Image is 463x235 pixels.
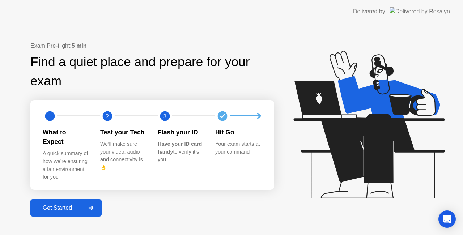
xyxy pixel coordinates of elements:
div: We’ll make sure your video, audio and connectivity is 👌 [100,140,146,171]
div: Your exam starts at your command [215,140,261,156]
div: Delivered by [353,7,385,16]
div: A quick summary of how we’re ensuring a fair environment for you [43,150,89,181]
div: to verify it’s you [158,140,204,164]
text: 2 [106,112,109,119]
div: Exam Pre-flight: [30,42,274,50]
div: Test your Tech [100,128,146,137]
button: Get Started [30,199,102,217]
div: Get Started [33,205,82,211]
text: 3 [163,112,166,119]
b: 5 min [72,43,87,49]
div: Find a quiet place and prepare for your exam [30,52,274,91]
div: Hit Go [215,128,261,137]
text: 1 [48,112,51,119]
img: Delivered by Rosalyn [390,7,450,16]
div: Flash your ID [158,128,204,137]
div: Open Intercom Messenger [438,210,456,228]
div: What to Expect [43,128,89,147]
b: Have your ID card handy [158,141,202,155]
